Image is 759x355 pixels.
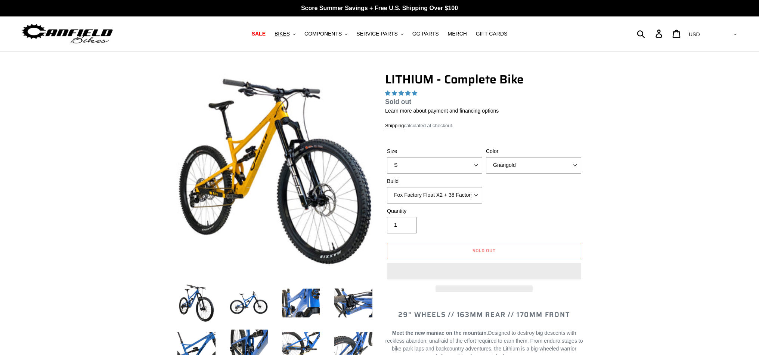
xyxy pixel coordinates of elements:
[177,74,372,269] img: LITHIUM - Complete Bike
[398,309,570,320] span: 29" WHEELS // 163mm REAR // 170mm FRONT
[387,147,482,155] label: Size
[248,29,269,39] a: SALE
[252,31,266,37] span: SALE
[385,98,411,105] span: Sold out
[486,147,581,155] label: Color
[356,31,397,37] span: SERVICE PARTS
[641,25,660,42] input: Search
[472,29,511,39] a: GIFT CARDS
[392,330,488,336] b: Meet the new maniac on the mountain.
[304,31,342,37] span: COMPONENTS
[387,177,482,185] label: Build
[473,247,496,254] span: Sold out
[412,31,439,37] span: GG PARTS
[444,29,471,39] a: MERCH
[275,31,290,37] span: BIKES
[476,31,508,37] span: GIFT CARDS
[385,72,583,86] h1: LITHIUM - Complete Bike
[387,243,581,259] button: Sold out
[385,90,419,96] span: 5.00 stars
[387,207,482,215] label: Quantity
[385,108,499,114] a: Learn more about payment and financing options
[228,282,269,324] img: Load image into Gallery viewer, LITHIUM - Complete Bike
[385,123,404,129] a: Shipping
[448,31,467,37] span: MERCH
[21,22,114,46] img: Canfield Bikes
[176,282,217,324] img: Load image into Gallery viewer, LITHIUM - Complete Bike
[281,282,322,324] img: Load image into Gallery viewer, LITHIUM - Complete Bike
[271,29,299,39] button: BIKES
[385,122,583,129] div: calculated at checkout.
[301,29,351,39] button: COMPONENTS
[333,282,374,324] img: Load image into Gallery viewer, LITHIUM - Complete Bike
[353,29,407,39] button: SERVICE PARTS
[409,29,443,39] a: GG PARTS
